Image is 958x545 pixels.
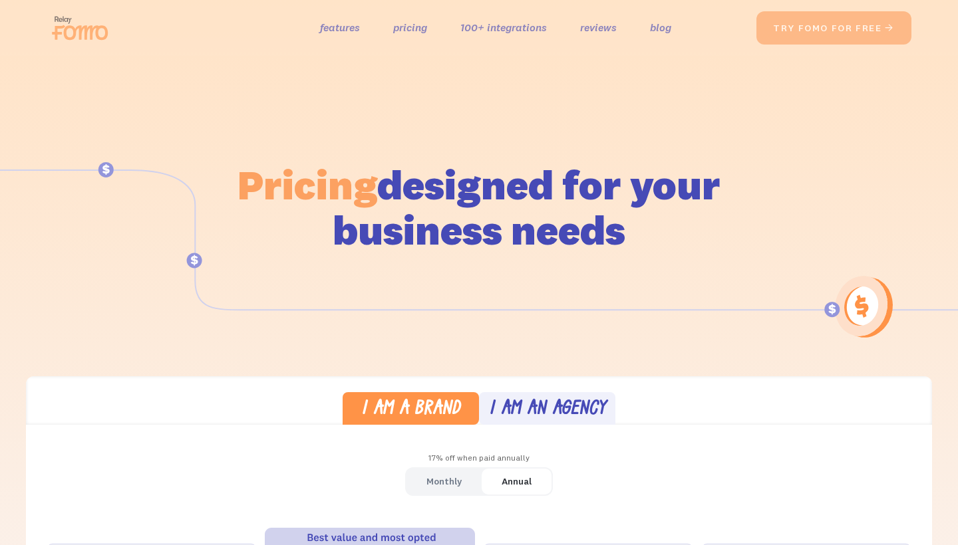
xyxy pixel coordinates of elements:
[393,18,427,37] a: pricing
[320,18,360,37] a: features
[489,400,606,419] div: I am an agency
[426,472,462,491] div: Monthly
[650,18,671,37] a: blog
[756,11,911,45] a: try fomo for free
[26,449,932,468] div: 17% off when paid annually
[237,162,721,253] h1: designed for your business needs
[580,18,617,37] a: reviews
[460,18,547,37] a: 100+ integrations
[361,400,460,419] div: I am a brand
[884,22,895,34] span: 
[502,472,532,491] div: Annual
[238,159,377,210] span: Pricing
